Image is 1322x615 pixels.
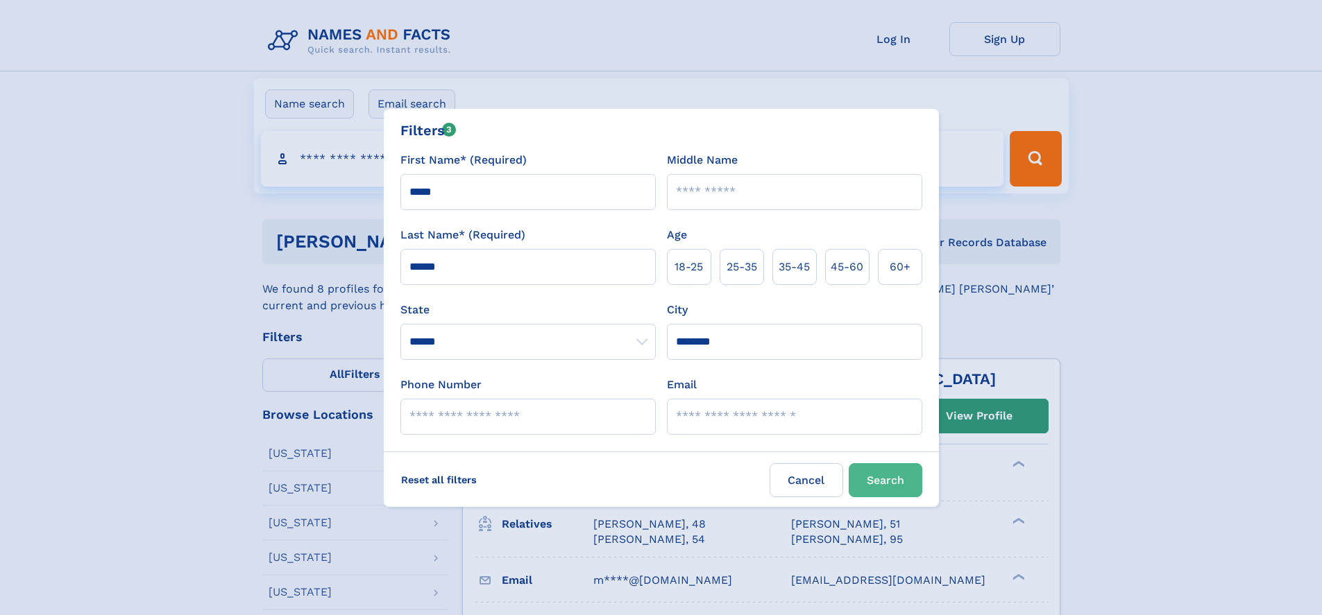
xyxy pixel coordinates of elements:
[675,259,703,275] span: 18‑25
[392,463,486,496] label: Reset all filters
[831,259,863,275] span: 45‑60
[400,376,482,393] label: Phone Number
[667,152,738,168] label: Middle Name
[849,463,922,497] button: Search
[667,302,688,318] label: City
[727,259,757,275] span: 25‑35
[400,152,527,168] label: First Name* (Required)
[667,227,687,243] label: Age
[400,227,525,243] label: Last Name* (Required)
[667,376,697,393] label: Email
[400,120,457,141] div: Filters
[400,302,656,318] label: State
[890,259,910,275] span: 60+
[779,259,810,275] span: 35‑45
[770,463,843,497] label: Cancel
